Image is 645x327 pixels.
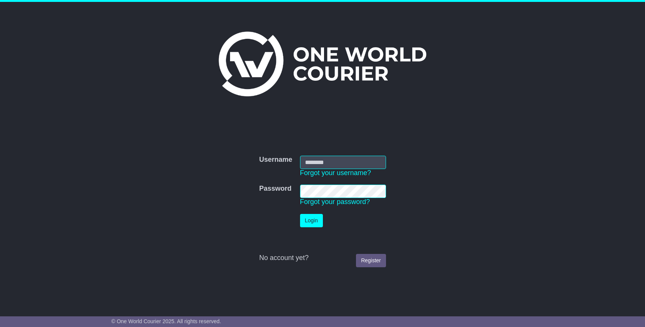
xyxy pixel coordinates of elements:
[300,169,371,177] a: Forgot your username?
[111,318,221,324] span: © One World Courier 2025. All rights reserved.
[259,254,386,262] div: No account yet?
[259,185,291,193] label: Password
[259,156,292,164] label: Username
[300,214,323,227] button: Login
[356,254,386,267] a: Register
[219,32,426,96] img: One World
[300,198,370,206] a: Forgot your password?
